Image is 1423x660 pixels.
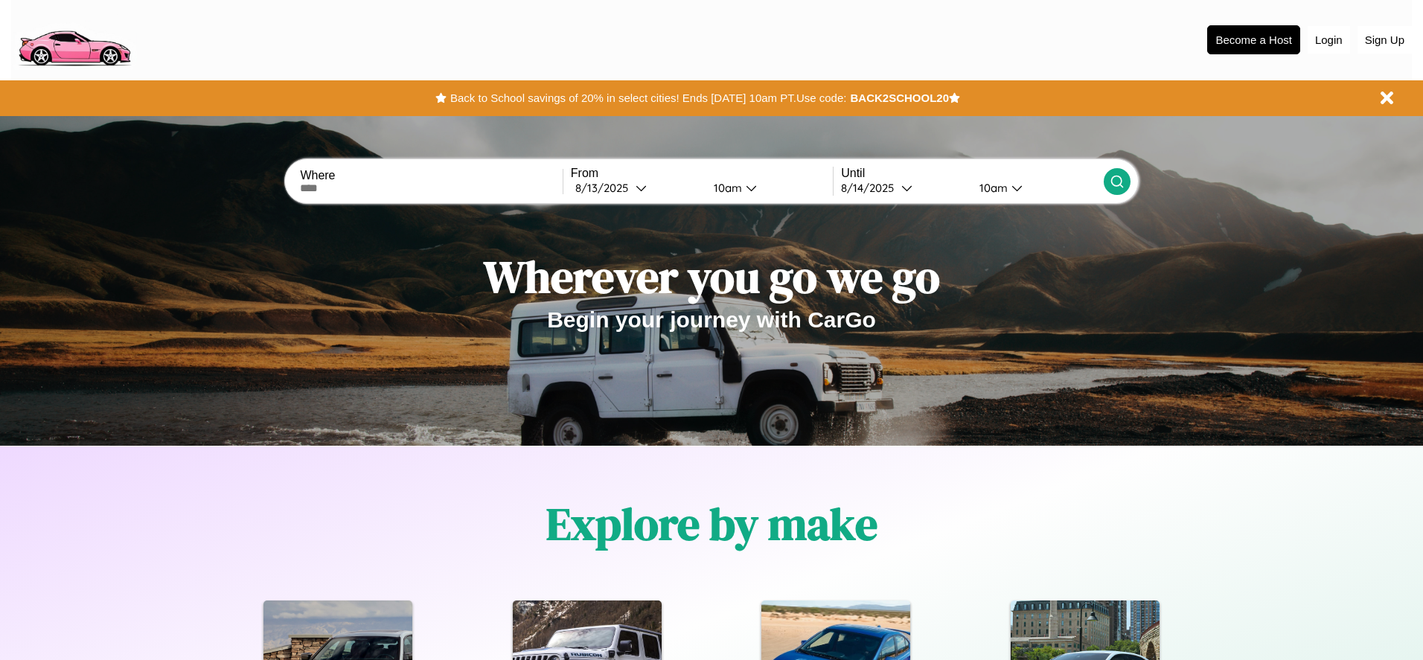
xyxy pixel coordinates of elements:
label: Until [841,167,1103,180]
button: Back to School savings of 20% in select cities! Ends [DATE] 10am PT.Use code: [447,88,850,109]
button: Login [1308,26,1350,54]
h1: Explore by make [546,493,877,554]
div: 10am [706,181,746,195]
label: From [571,167,833,180]
button: Sign Up [1358,26,1412,54]
div: 8 / 14 / 2025 [841,181,901,195]
button: 10am [702,180,833,196]
button: 10am [968,180,1103,196]
img: logo [11,7,137,70]
div: 10am [972,181,1011,195]
label: Where [300,169,562,182]
button: Become a Host [1207,25,1300,54]
button: 8/13/2025 [571,180,702,196]
div: 8 / 13 / 2025 [575,181,636,195]
b: BACK2SCHOOL20 [850,92,949,104]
